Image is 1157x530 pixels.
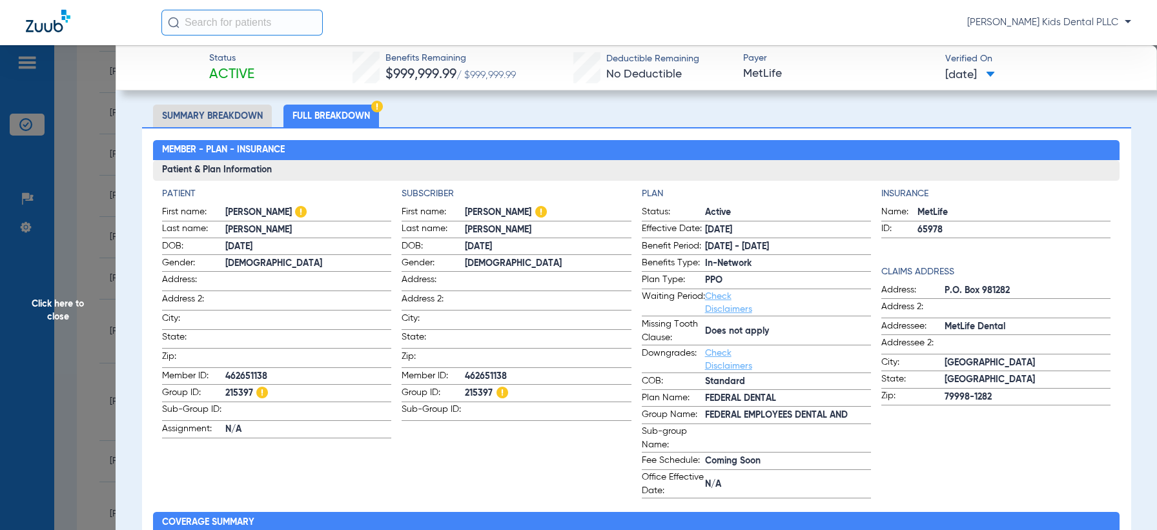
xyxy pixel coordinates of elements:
img: Zuub Logo [26,10,70,32]
span: [DATE] [705,223,871,237]
span: / $999,999.99 [456,70,516,81]
span: Active [705,206,871,219]
span: Zip: [162,350,225,367]
span: Sub-Group ID: [402,403,465,420]
span: Benefits Type: [642,256,705,272]
span: 79998-1282 [945,391,1111,404]
span: [PERSON_NAME] [225,206,391,219]
span: Zip: [881,389,945,405]
span: [PERSON_NAME] [225,223,391,237]
span: Gender: [402,256,465,272]
span: Zip: [402,350,465,367]
span: Address 2: [881,300,945,318]
span: Payer [743,52,934,65]
span: Sub-group Name: [642,425,705,452]
h3: Patient & Plan Information [153,160,1120,181]
span: FEDERAL EMPLOYEES DENTAL AND [705,409,871,422]
span: State: [402,331,465,348]
span: In-Network [705,257,871,270]
h4: Patient [162,187,391,201]
span: [GEOGRAPHIC_DATA] [945,356,1111,370]
a: Check Disclaimers [705,349,752,371]
span: Member ID: [402,369,465,385]
span: Last name: [402,222,465,238]
span: ID: [881,222,917,238]
span: Address: [162,273,225,290]
span: PPO [705,274,871,287]
span: State: [881,372,945,388]
span: [DEMOGRAPHIC_DATA] [225,257,391,270]
span: 65978 [917,223,1111,237]
span: Group ID: [162,386,225,402]
span: [DATE] - [DATE] [705,240,871,254]
span: MetLife Dental [945,320,1111,334]
span: Member ID: [162,369,225,385]
span: Coming Soon [705,454,871,468]
span: Gender: [162,256,225,272]
app-breakdown-title: Subscriber [402,187,631,201]
span: Addressee: [881,320,945,335]
span: 462651138 [465,370,631,383]
span: [DATE] [945,67,995,83]
span: Status [209,52,254,65]
span: Address 2: [162,292,225,310]
span: First name: [402,205,465,221]
span: [DATE] [225,240,391,254]
span: [PERSON_NAME] [465,206,631,219]
img: Hazard [535,206,547,218]
span: Active [209,66,254,84]
span: FEDERAL DENTAL [705,392,871,405]
span: Plan Name: [642,391,705,407]
a: Check Disclaimers [705,292,752,314]
img: Hazard [256,387,268,398]
span: State: [162,331,225,348]
span: $999,999.99 [385,68,456,81]
iframe: Chat Widget [1092,468,1157,530]
span: DOB: [402,240,465,255]
span: Office Effective Date: [642,471,705,498]
span: N/A [225,423,391,436]
span: [GEOGRAPHIC_DATA] [945,373,1111,387]
span: Benefit Period: [642,240,705,255]
span: Plan Type: [642,273,705,289]
h4: Insurance [881,187,1111,201]
li: Summary Breakdown [153,105,272,127]
span: Address: [881,283,945,299]
span: No Deductible [606,68,682,80]
span: City: [881,356,945,371]
span: Group Name: [642,408,705,423]
span: [PERSON_NAME] [465,223,631,237]
span: Effective Date: [642,222,705,238]
span: Last name: [162,222,225,238]
img: Hazard [371,101,383,112]
h4: Plan [642,187,871,201]
span: Sub-Group ID: [162,403,225,420]
span: Address 2: [402,292,465,310]
span: Benefits Remaining [385,52,516,65]
span: MetLife [917,206,1111,219]
h4: Claims Address [881,265,1111,279]
span: Waiting Period: [642,290,705,316]
span: [DATE] [465,240,631,254]
span: Standard [705,375,871,389]
span: First name: [162,205,225,221]
span: Name: [881,205,917,221]
span: DOB: [162,240,225,255]
img: Hazard [497,387,508,398]
span: Missing Tooth Clause: [642,318,705,345]
span: COB: [642,374,705,390]
img: Hazard [295,206,307,218]
span: Fee Schedule: [642,454,705,469]
span: [DEMOGRAPHIC_DATA] [465,257,631,270]
span: City: [162,312,225,329]
span: Deductible Remaining [606,52,699,66]
span: MetLife [743,66,934,82]
span: 462651138 [225,370,391,383]
li: Full Breakdown [283,105,379,127]
span: Group ID: [402,386,465,402]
